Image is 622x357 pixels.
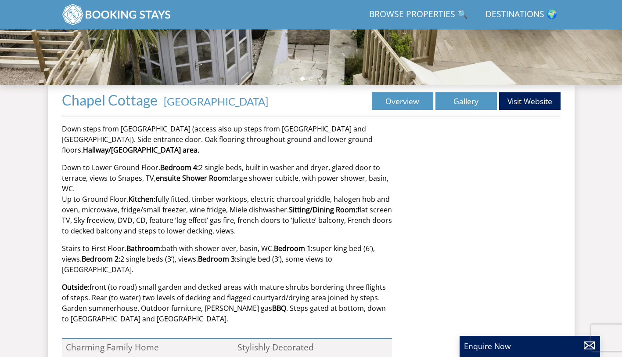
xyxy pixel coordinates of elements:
[198,254,237,264] strong: Bedroom 3:
[366,5,471,25] a: Browse Properties 🔍
[435,92,497,110] a: Gallery
[62,91,160,109] a: Chapel Cottage
[62,243,392,275] p: Stairs to First Floor. bath with shower over, basin, WC. super king bed (6’), views. 2 single bed...
[62,124,392,155] p: Down steps from [GEOGRAPHIC_DATA] (access also up steps from [GEOGRAPHIC_DATA] and [GEOGRAPHIC_DA...
[62,4,172,25] img: BookingStays
[164,95,268,108] a: [GEOGRAPHIC_DATA]
[274,244,313,253] strong: Bedroom 1:
[289,205,357,215] strong: Sitting/Dining Room:
[160,95,268,108] span: -
[234,339,392,356] li: Stylishly Decorated
[62,91,158,109] span: Chapel Cottage
[62,282,392,324] p: front (to road) small garden and decked areas with mature shrubs bordering three flights of steps...
[499,92,561,110] a: Visit Website
[62,282,90,292] strong: Outside:
[83,145,199,155] strong: Hallway/[GEOGRAPHIC_DATA] area.
[272,303,286,313] strong: BBQ
[160,163,199,172] strong: Bedroom 4:
[482,5,561,25] a: Destinations 🌍
[129,194,155,204] strong: Kitchen:
[82,254,120,264] strong: Bedroom 2:
[372,92,433,110] a: Overview
[156,173,230,183] strong: ensuite Shower Room:
[62,339,220,356] li: Charming Family Home
[62,162,392,236] p: Down to Lower Ground Floor. 2 single beds, built in washer and dryer, glazed door to terrace, vie...
[126,244,162,253] strong: Bathroom:
[464,340,596,352] p: Enquire Now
